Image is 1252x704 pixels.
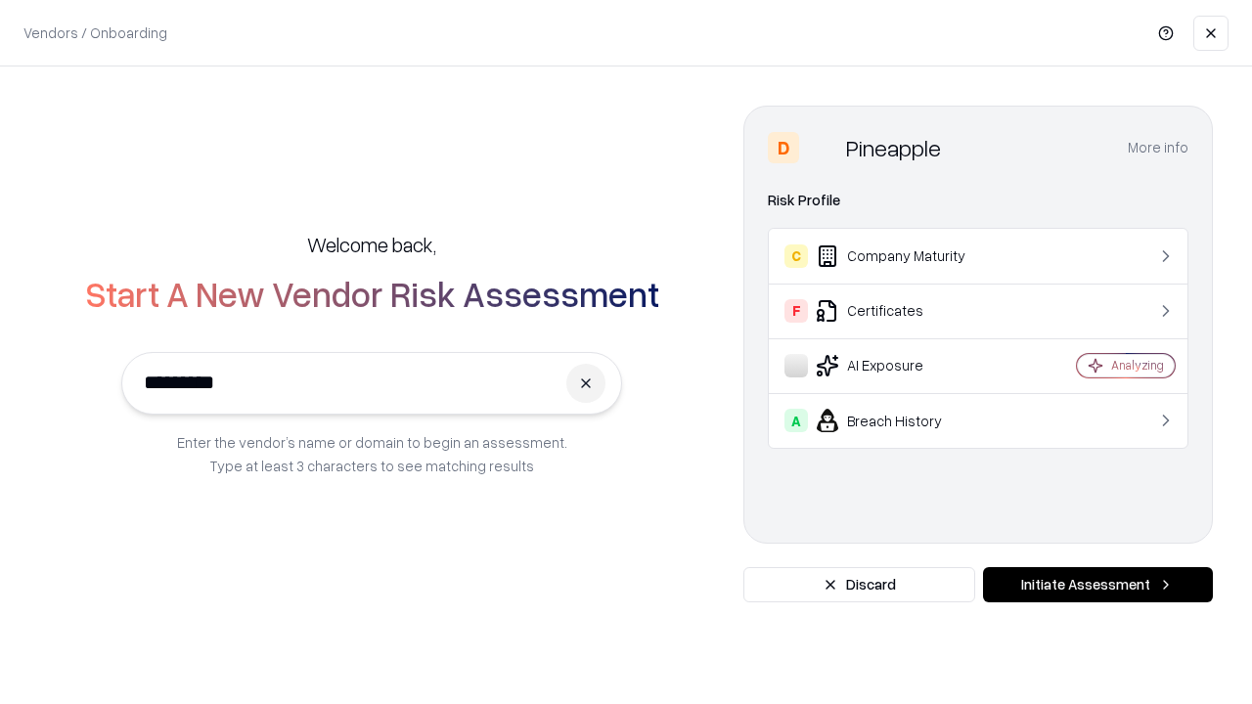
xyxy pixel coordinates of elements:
[1128,130,1188,165] button: More info
[768,132,799,163] div: D
[784,244,1018,268] div: Company Maturity
[784,354,1018,377] div: AI Exposure
[784,409,808,432] div: A
[784,244,808,268] div: C
[784,409,1018,432] div: Breach History
[307,231,436,258] h5: Welcome back,
[23,22,167,43] p: Vendors / Onboarding
[784,299,1018,323] div: Certificates
[983,567,1213,602] button: Initiate Assessment
[807,132,838,163] img: Pineapple
[768,189,1188,212] div: Risk Profile
[85,274,659,313] h2: Start A New Vendor Risk Assessment
[846,132,941,163] div: Pineapple
[784,299,808,323] div: F
[743,567,975,602] button: Discard
[177,430,567,477] p: Enter the vendor’s name or domain to begin an assessment. Type at least 3 characters to see match...
[1111,357,1164,374] div: Analyzing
